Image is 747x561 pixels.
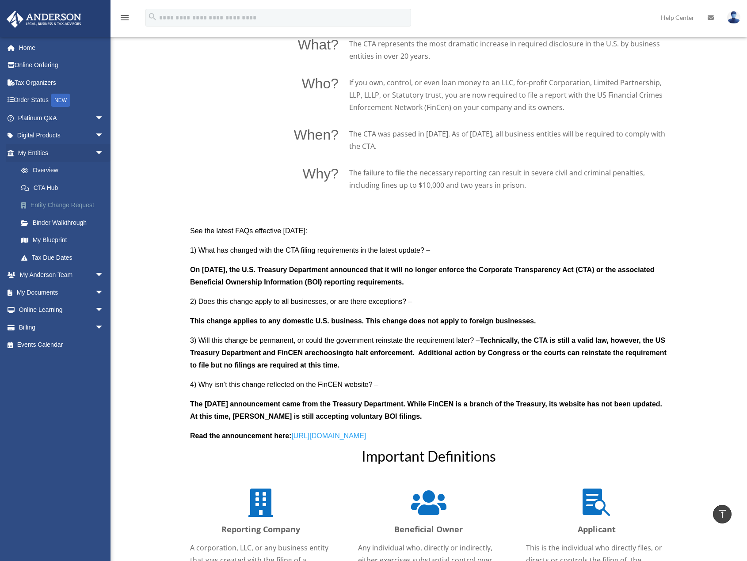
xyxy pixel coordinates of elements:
div: NEW [51,94,70,107]
a: Online Ordering [6,57,117,74]
a: My Documentsarrow_drop_down [6,284,117,301]
a: CTA Hub [12,179,113,197]
span: arrow_drop_down [95,318,113,337]
img: Anderson Advisors Platinum Portal [4,11,84,28]
a: My Blueprint [12,231,117,249]
p: Who? [301,76,339,91]
i: search [148,12,157,22]
a: Digital Productsarrow_drop_down [6,127,117,144]
span:  [248,489,273,517]
span: arrow_drop_down [95,266,113,284]
b: On [DATE], the U.S. Treasury Department announced that it will no longer enforce the Corporate Tr... [190,266,655,286]
i: vertical_align_top [717,508,728,519]
img: User Pic [727,11,740,24]
span: 1) What has changed with the CTA filing requirements in the latest update? – [190,246,430,254]
span: Important Definitions [362,447,496,465]
a: Billingarrow_drop_down [6,318,117,336]
span: 2) Does this change apply to all businesses, or are there exceptions? – [190,298,412,305]
a: menu [119,15,130,23]
a: My Entitiesarrow_drop_down [6,144,117,162]
span:  [411,489,446,517]
p: If you own, control, or even loan money to an LLC, for-profit Corporation, Limited Partnership, L... [349,76,667,114]
a: [URL][DOMAIN_NAME] [291,432,366,444]
i: menu [119,12,130,23]
b: Read the announcement here: [190,432,291,440]
a: Order StatusNEW [6,91,117,110]
p: When? [294,128,339,142]
b: Technically, the CTA is still a valid law, however, the US Treasury Department and FinCEN are [190,337,665,356]
a: Events Calendar [6,336,117,354]
span: 4) Why isn’t this change reflected on the FinCEN website? – [190,381,378,388]
b: This change applies to any domestic U.S. business. This change does not apply to foreign businesses. [190,317,536,325]
p: Beneficial Owner [358,523,499,537]
span: arrow_drop_down [95,284,113,302]
a: Platinum Q&Aarrow_drop_down [6,109,117,127]
a: Overview [12,162,117,179]
p: The failure to file the necessary reporting can result in severe civil and criminal penalties, in... [349,167,667,191]
span: arrow_drop_down [95,301,113,319]
a: Home [6,39,117,57]
span: 3) Will this change be permanent, or could the government reinstate the requirement later? – [190,337,480,344]
b: to halt enforcement. Additional action by Congress or the courts can reinstate the requirement to... [190,349,667,369]
a: vertical_align_top [713,505,732,523]
span: See the latest FAQs effective [DATE]: [190,227,307,235]
a: Tax Due Dates [12,249,117,266]
p: Why? [302,167,339,181]
a: Online Learningarrow_drop_down [6,301,117,319]
span:  [583,489,611,517]
span: arrow_drop_down [95,144,113,162]
p: The CTA was passed in [DATE]. As of [DATE], all business entities will be required to comply with... [349,128,667,152]
span: arrow_drop_down [95,109,113,127]
a: Binder Walkthrough [12,214,117,231]
a: Entity Change Request [12,197,117,214]
b: choosing [316,349,347,356]
p: Reporting Company [190,523,332,537]
p: What? [298,38,339,52]
p: Applicant [526,523,667,537]
a: Tax Organizers [6,74,117,91]
span: arrow_drop_down [95,127,113,145]
b: The [DATE] announcement came from the Treasury Department. While FinCEN is a branch of the Treasu... [190,400,662,420]
p: The CTA represents the most dramatic increase in required disclosure in the U.S. by business enti... [349,38,667,62]
a: My Anderson Teamarrow_drop_down [6,266,117,284]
